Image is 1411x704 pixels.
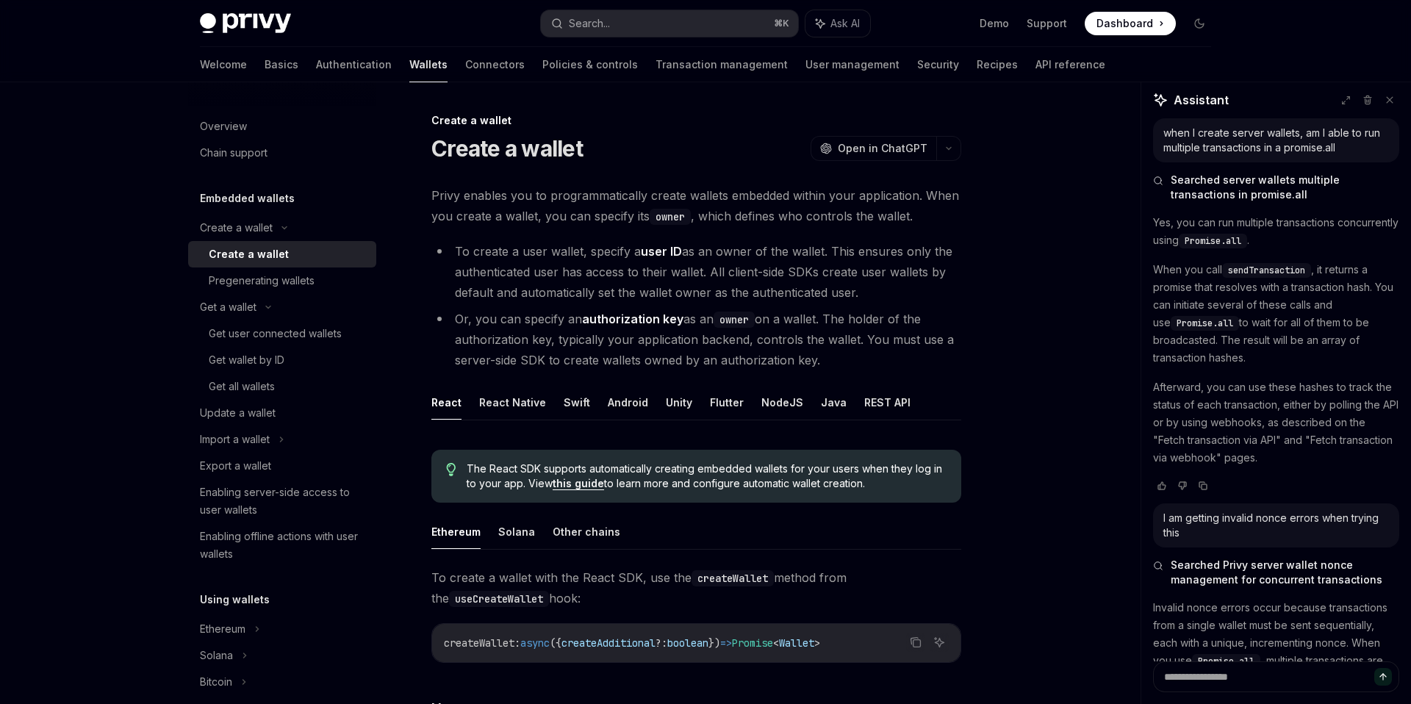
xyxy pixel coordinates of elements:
[582,312,683,326] strong: authorization key
[520,636,550,650] span: async
[200,404,276,422] div: Update a wallet
[200,457,271,475] div: Export a wallet
[708,636,720,650] span: })
[773,636,779,650] span: <
[200,47,247,82] a: Welcome
[1171,173,1399,202] span: Searched server wallets multiple transactions in promise.all
[805,47,900,82] a: User management
[200,528,367,563] div: Enabling offline actions with user wallets
[1198,655,1254,667] span: Promise.all
[1153,378,1399,467] p: Afterward, you can use these hashes to track the status of each transaction, either by polling th...
[1174,91,1229,109] span: Assistant
[1163,511,1389,540] div: I am getting invalid nonce errors when trying this
[1035,47,1105,82] a: API reference
[188,241,376,267] a: Create a wallet
[692,570,774,586] code: createWallet
[1188,12,1211,35] button: Toggle dark mode
[316,47,392,82] a: Authentication
[608,385,648,420] button: Android
[200,190,295,207] h5: Embedded wallets
[930,633,949,652] button: Ask AI
[209,272,315,290] div: Pregenerating wallets
[467,461,947,491] span: The React SDK supports automatically creating embedded wallets for your users when they log in to...
[917,47,959,82] a: Security
[188,373,376,400] a: Get all wallets
[811,136,936,161] button: Open in ChatGPT
[830,16,860,31] span: Ask AI
[465,47,525,82] a: Connectors
[431,185,961,226] span: Privy enables you to programmatically create wallets embedded within your application. When you c...
[200,620,245,638] div: Ethereum
[188,267,376,294] a: Pregenerating wallets
[656,47,788,82] a: Transaction management
[667,636,708,650] span: boolean
[209,325,342,342] div: Get user connected wallets
[761,385,803,420] button: NodeJS
[188,140,376,166] a: Chain support
[188,453,376,479] a: Export a wallet
[188,479,376,523] a: Enabling server-side access to user wallets
[200,647,233,664] div: Solana
[656,636,667,650] span: ?:
[498,514,535,549] button: Solana
[1153,261,1399,367] p: When you call , it returns a promise that resolves with a transaction hash. You can initiate seve...
[980,16,1009,31] a: Demo
[188,320,376,347] a: Get user connected wallets
[553,514,620,549] button: Other chains
[200,13,291,34] img: dark logo
[431,113,961,128] div: Create a wallet
[188,113,376,140] a: Overview
[188,400,376,426] a: Update a wallet
[200,431,270,448] div: Import a wallet
[1027,16,1067,31] a: Support
[1177,317,1233,329] span: Promise.all
[1163,126,1389,155] div: when I create server wallets, am I able to run multiple transactions in a promise.all
[200,298,256,316] div: Get a wallet
[553,477,604,490] a: this guide
[779,636,814,650] span: Wallet
[838,141,927,156] span: Open in ChatGPT
[720,636,732,650] span: =>
[541,10,798,37] button: Search...⌘K
[409,47,448,82] a: Wallets
[1153,173,1399,202] button: Searched server wallets multiple transactions in promise.all
[732,636,773,650] span: Promise
[774,18,789,29] span: ⌘ K
[209,351,284,369] div: Get wallet by ID
[906,633,925,652] button: Copy the contents from the code block
[1185,235,1241,247] span: Promise.all
[1153,214,1399,249] p: Yes, you can run multiple transactions concurrently using .
[650,209,691,225] code: owner
[514,636,520,650] span: :
[446,463,456,476] svg: Tip
[200,118,247,135] div: Overview
[209,245,289,263] div: Create a wallet
[1171,558,1399,587] span: Searched Privy server wallet nonce management for concurrent transactions
[805,10,870,37] button: Ask AI
[1096,16,1153,31] span: Dashboard
[431,309,961,370] li: Or, you can specify an as an on a wallet. The holder of the authorization key, typically your app...
[188,347,376,373] a: Get wallet by ID
[431,385,462,420] button: React
[710,385,744,420] button: Flutter
[666,385,692,420] button: Unity
[200,673,232,691] div: Bitcoin
[444,636,514,650] span: createWallet
[431,514,481,549] button: Ethereum
[209,378,275,395] div: Get all wallets
[200,219,273,237] div: Create a wallet
[821,385,847,420] button: Java
[569,15,610,32] div: Search...
[1374,668,1392,686] button: Send message
[1153,558,1399,587] button: Searched Privy server wallet nonce management for concurrent transactions
[188,523,376,567] a: Enabling offline actions with user wallets
[864,385,911,420] button: REST API
[449,591,549,607] code: useCreateWallet
[641,244,682,259] strong: user ID
[1085,12,1176,35] a: Dashboard
[564,385,590,420] button: Swift
[1228,265,1305,276] span: sendTransaction
[814,636,820,650] span: >
[431,567,961,608] span: To create a wallet with the React SDK, use the method from the hook:
[200,484,367,519] div: Enabling server-side access to user wallets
